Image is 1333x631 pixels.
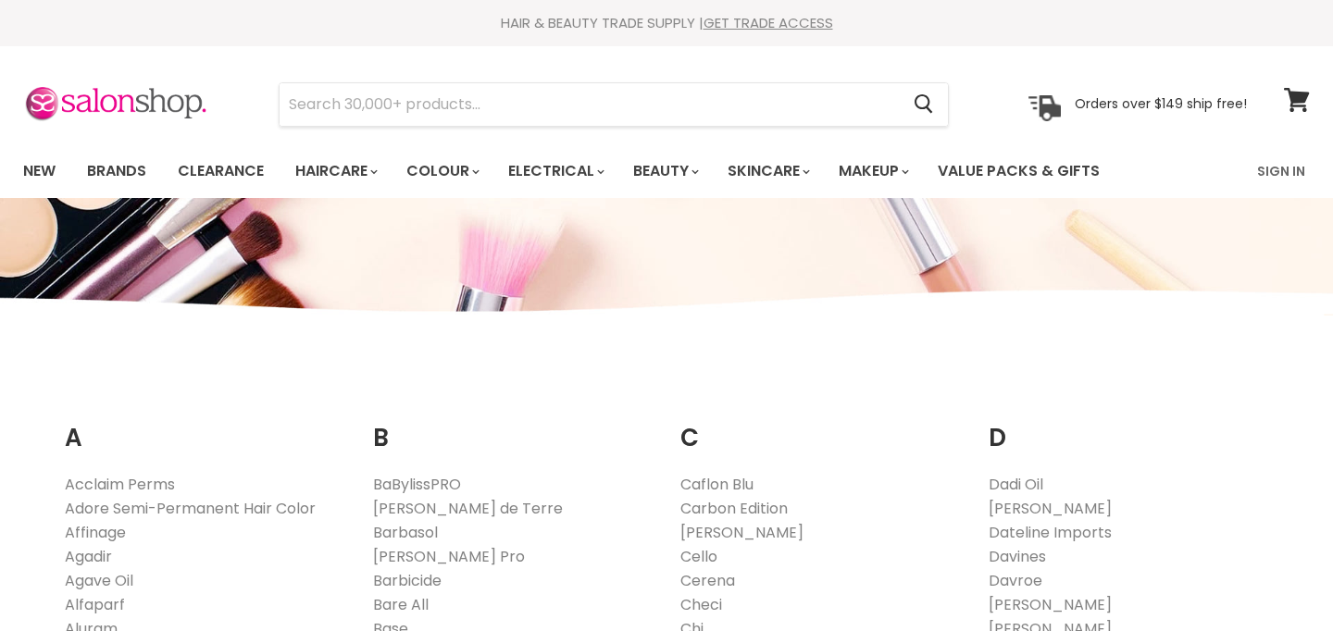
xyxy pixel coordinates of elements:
[279,82,949,127] form: Product
[65,594,125,615] a: Alfaparf
[280,83,899,126] input: Search
[65,522,126,543] a: Affinage
[704,13,833,32] a: GET TRADE ACCESS
[373,522,438,543] a: Barbasol
[373,546,525,567] a: [PERSON_NAME] Pro
[680,522,804,543] a: [PERSON_NAME]
[989,570,1042,591] a: Davroe
[65,498,316,519] a: Adore Semi-Permanent Hair Color
[9,152,69,191] a: New
[714,152,821,191] a: Skincare
[373,474,461,495] a: BaBylissPRO
[989,474,1043,495] a: Dadi Oil
[494,152,616,191] a: Electrical
[680,570,735,591] a: Cerena
[281,152,389,191] a: Haircare
[899,83,948,126] button: Search
[65,570,133,591] a: Agave Oil
[680,474,754,495] a: Caflon Blu
[392,152,491,191] a: Colour
[989,546,1046,567] a: Davines
[73,152,160,191] a: Brands
[825,152,920,191] a: Makeup
[989,594,1112,615] a: [PERSON_NAME]
[373,570,442,591] a: Barbicide
[164,152,278,191] a: Clearance
[373,498,563,519] a: [PERSON_NAME] de Terre
[373,395,654,457] h2: B
[65,395,345,457] h2: A
[680,546,717,567] a: Cello
[680,594,722,615] a: Checi
[924,152,1114,191] a: Value Packs & Gifts
[989,498,1112,519] a: [PERSON_NAME]
[680,395,961,457] h2: C
[373,594,429,615] a: Bare All
[989,522,1112,543] a: Dateline Imports
[1246,152,1316,191] a: Sign In
[619,152,710,191] a: Beauty
[680,498,788,519] a: Carbon Edition
[65,474,175,495] a: Acclaim Perms
[65,546,112,567] a: Agadir
[9,144,1180,198] ul: Main menu
[989,395,1269,457] h2: D
[1075,95,1247,112] p: Orders over $149 ship free!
